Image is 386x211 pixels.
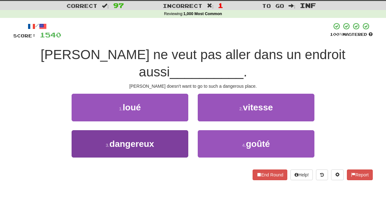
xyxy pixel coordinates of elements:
span: loué [123,103,141,112]
span: Inf [300,2,316,9]
div: / [13,22,61,30]
span: [PERSON_NAME] ne veut pas aller dans un endroit aussi [41,47,346,79]
span: . [243,64,247,79]
button: 2.vitesse [198,94,314,121]
span: To go [262,3,284,9]
button: Round history (alt+y) [316,169,328,180]
strong: 1,000 Most Common [184,12,222,16]
small: 4 . [242,143,246,148]
span: 100 % [330,32,342,37]
small: 2 . [239,106,243,111]
button: 1.loué [72,94,188,121]
span: Score: [13,33,36,38]
button: Help! [290,169,313,180]
span: Incorrect [163,3,202,9]
div: Mastered [330,32,373,37]
small: 1 . [119,106,123,111]
span: dangereux [109,139,154,149]
span: goûté [246,139,270,149]
span: 97 [113,2,124,9]
span: vitesse [243,103,273,112]
small: 3 . [106,143,109,148]
span: 1 [218,2,223,9]
span: : [207,3,214,8]
span: Correct [67,3,97,9]
div: [PERSON_NAME] doesn't want to go to such a dangerous place. [13,83,373,89]
span: __________ [170,64,243,79]
span: : [102,3,109,8]
button: End Round [253,169,287,180]
span: : [289,3,295,8]
button: 4.goûté [198,130,314,158]
button: Report [347,169,373,180]
button: 3.dangereux [72,130,188,158]
span: 1540 [40,31,61,39]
